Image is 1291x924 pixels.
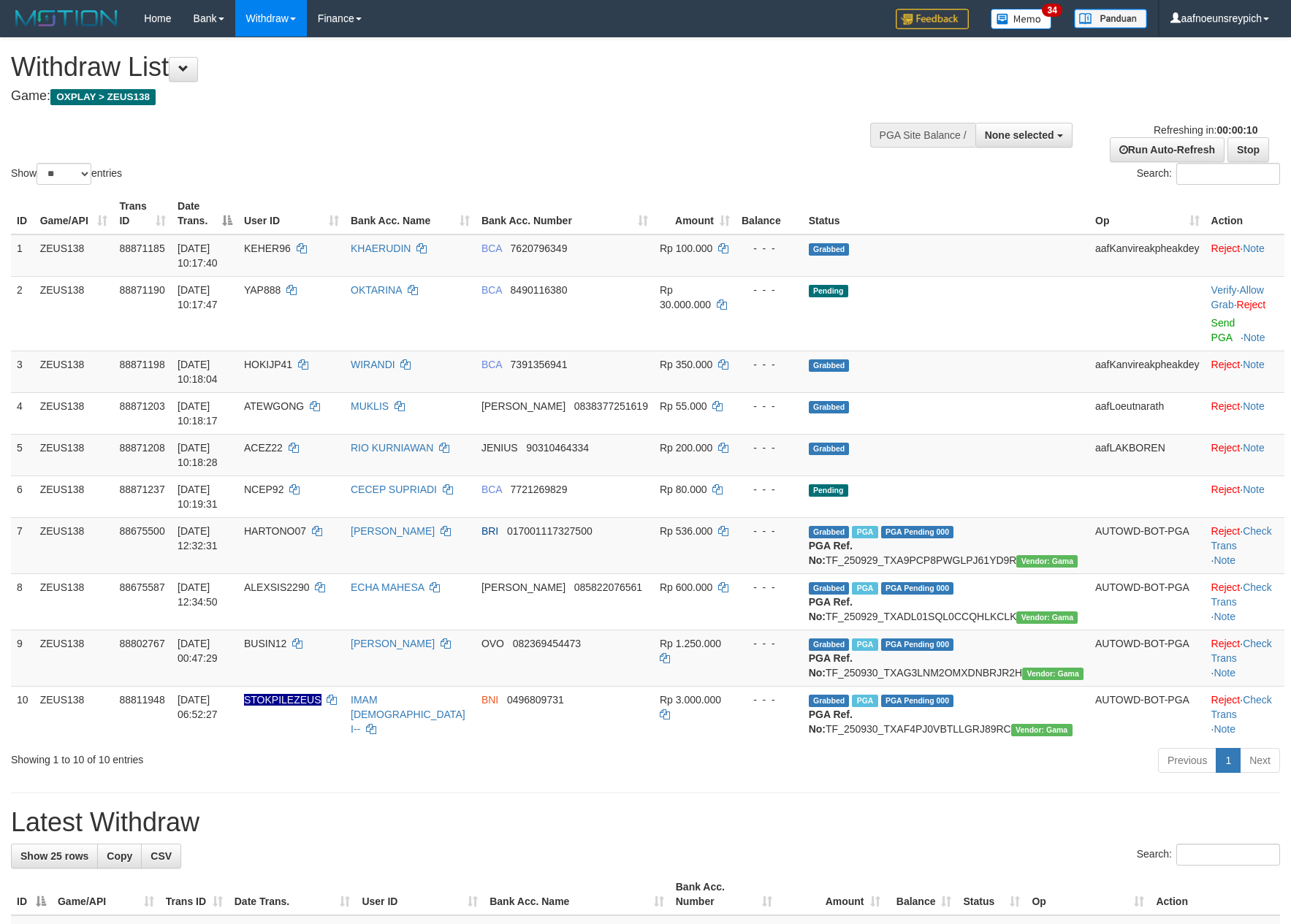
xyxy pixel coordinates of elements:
td: TF_250929_TXA9PCP8PWGLPJ61YD9R [803,517,1089,573]
span: Rp 1.250.000 [660,638,721,649]
span: [DATE] 10:17:47 [178,284,218,310]
th: Op: activate to sort column ascending [1089,193,1206,234]
a: Reject [1211,581,1241,593]
strong: 00:00:10 [1216,124,1257,136]
span: Copy 017001117327500 to clipboard [507,525,593,537]
th: Date Trans.: activate to sort column ascending [229,874,357,915]
span: Grabbed [809,443,850,455]
span: Marked by aafsreyleap [852,695,877,707]
span: BUSIN12 [244,638,286,649]
th: User ID: activate to sort column ascending [238,193,345,234]
b: PGA Ref. No: [809,540,853,566]
a: Run Auto-Refresh [1110,137,1225,162]
td: · [1206,351,1284,392]
span: 88871208 [119,442,164,454]
a: Stop [1227,137,1269,162]
a: KHAERUDIN [351,243,411,254]
span: BCA [481,284,502,296]
span: Vendor URL: https://trx31.1velocity.biz [1022,668,1084,680]
th: Amount: activate to sort column ascending [778,874,886,915]
th: Game/API: activate to sort column ascending [34,193,114,234]
a: [PERSON_NAME] [351,525,435,537]
td: aafLoeutnarath [1089,392,1206,434]
th: Op: activate to sort column ascending [1026,874,1150,915]
a: Reject [1237,299,1266,310]
td: 3 [11,351,34,392]
td: AUTOWD-BOT-PGA [1089,686,1206,742]
td: 4 [11,392,34,434]
span: 88871185 [119,243,164,254]
span: [DATE] 10:19:31 [178,484,218,510]
a: CSV [141,844,181,868]
div: - - - [742,357,797,372]
span: Copy 0496809731 to clipboard [507,694,564,706]
td: aafLAKBOREN [1089,434,1206,476]
span: PGA Pending [881,526,954,538]
span: Marked by aaftrukkakada [852,526,877,538]
span: YAP888 [244,284,281,296]
span: ALEXSIS2290 [244,581,310,593]
span: Copy 8490116380 to clipboard [511,284,568,296]
td: · · [1206,686,1284,742]
a: Note [1214,723,1235,735]
td: AUTOWD-BOT-PGA [1089,573,1206,630]
span: 88802767 [119,638,164,649]
th: Amount: activate to sort column ascending [654,193,736,234]
button: None selected [975,123,1073,148]
h1: Withdraw List [11,53,846,82]
a: Copy [97,844,142,868]
span: Grabbed [809,526,850,538]
span: PGA Pending [881,582,954,595]
span: HOKIJP41 [244,359,292,370]
span: Marked by aafsreyleap [852,638,877,651]
span: [DATE] 12:32:31 [178,525,218,551]
th: ID: activate to sort column descending [11,874,52,915]
td: ZEUS138 [34,517,114,573]
label: Search: [1137,844,1280,866]
span: 88675500 [119,525,164,537]
span: Grabbed [809,243,850,256]
a: Reject [1211,694,1241,706]
a: Reject [1211,442,1241,454]
a: Reject [1211,243,1241,254]
span: Copy 90310464334 to clipboard [526,442,589,454]
span: Copy 085822076561 to clipboard [574,581,642,593]
td: ZEUS138 [34,351,114,392]
th: Date Trans.: activate to sort column descending [172,193,238,234]
td: 6 [11,476,34,517]
td: 5 [11,434,34,476]
td: · [1206,234,1284,277]
div: - - - [742,241,797,256]
a: IMAM [DEMOGRAPHIC_DATA] I-- [351,694,465,735]
a: [PERSON_NAME] [351,638,435,649]
label: Show entries [11,163,122,185]
td: aafKanvireakpheakdey [1089,351,1206,392]
h1: Latest Withdraw [11,808,1280,837]
span: Grabbed [809,582,850,595]
a: Check Trans [1211,638,1272,664]
a: Reject [1211,525,1241,537]
td: · [1206,476,1284,517]
th: Action [1206,193,1284,234]
a: Reject [1211,400,1241,412]
img: Feedback.jpg [896,9,969,29]
td: AUTOWD-BOT-PGA [1089,517,1206,573]
span: 34 [1042,4,1062,17]
span: PGA Pending [881,638,954,651]
span: Pending [809,484,848,497]
span: Rp 350.000 [660,359,712,370]
th: ID [11,193,34,234]
td: ZEUS138 [34,630,114,686]
td: TF_250929_TXADL01SQL0CCQHLKCLK [803,573,1089,630]
th: Bank Acc. Number: activate to sort column ascending [476,193,654,234]
span: 88871237 [119,484,164,495]
td: AUTOWD-BOT-PGA [1089,630,1206,686]
label: Search: [1137,163,1280,185]
td: · · [1206,517,1284,573]
a: Note [1214,611,1235,622]
td: 8 [11,573,34,630]
span: 88871198 [119,359,164,370]
span: · [1211,284,1264,310]
span: [DATE] 00:47:29 [178,638,218,664]
span: Rp 55.000 [660,400,707,412]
